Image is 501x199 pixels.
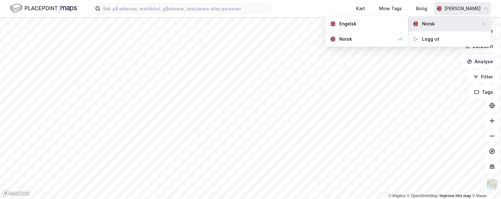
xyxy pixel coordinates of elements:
[379,5,402,12] div: Mine Tags
[422,20,435,28] div: Norsk
[468,71,498,83] button: Filter
[440,194,471,198] a: Improve this map
[469,86,498,99] button: Tags
[339,20,356,28] div: Engelsk
[100,4,270,13] input: Søk på adresse, matrikkel, gårdeiere, leietakere eller personer
[388,194,406,198] a: Mapbox
[407,194,438,198] a: OpenStreetMap
[422,35,439,43] div: Logg ut
[444,5,481,12] div: [PERSON_NAME]
[469,168,501,199] iframe: Chat Widget
[2,190,30,197] a: Mapbox homepage
[462,55,498,68] button: Analyse
[10,3,77,14] img: logo.f888ab2527a4732fd821a326f86c7f29.svg
[416,5,427,12] div: Bolig
[356,5,365,12] div: Kart
[339,35,352,43] div: Norsk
